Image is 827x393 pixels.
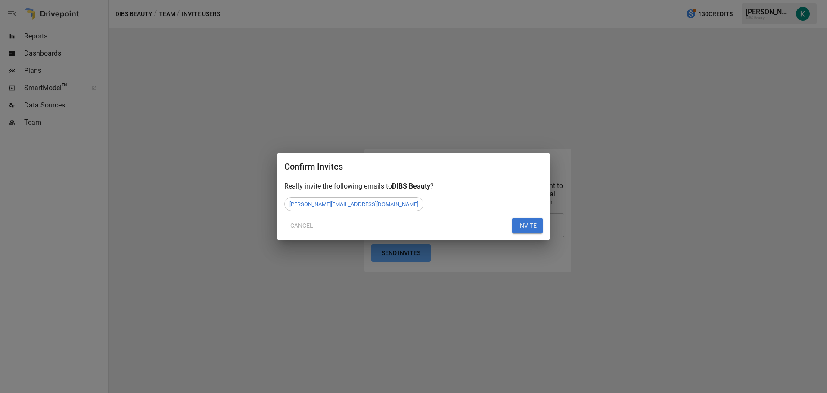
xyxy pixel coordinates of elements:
[284,182,543,190] div: Really invite the following emails to ?
[284,160,543,182] h2: Confirm Invites
[285,201,423,208] span: [PERSON_NAME][EMAIL_ADDRESS][DOMAIN_NAME]
[392,182,430,190] span: DIBS Beauty
[284,218,319,233] button: Cancel
[512,218,543,233] button: INVITE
